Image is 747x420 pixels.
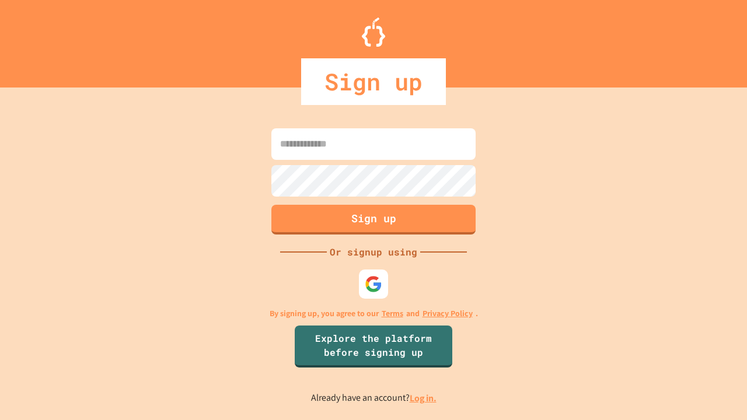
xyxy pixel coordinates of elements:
[301,58,446,105] div: Sign up
[311,391,437,405] p: Already have an account?
[327,245,420,259] div: Or signup using
[270,307,478,320] p: By signing up, you agree to our and .
[365,275,382,293] img: google-icon.svg
[410,392,437,404] a: Log in.
[271,205,476,235] button: Sign up
[295,325,452,367] a: Explore the platform before signing up
[362,17,385,47] img: Logo.svg
[423,307,473,320] a: Privacy Policy
[382,307,403,320] a: Terms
